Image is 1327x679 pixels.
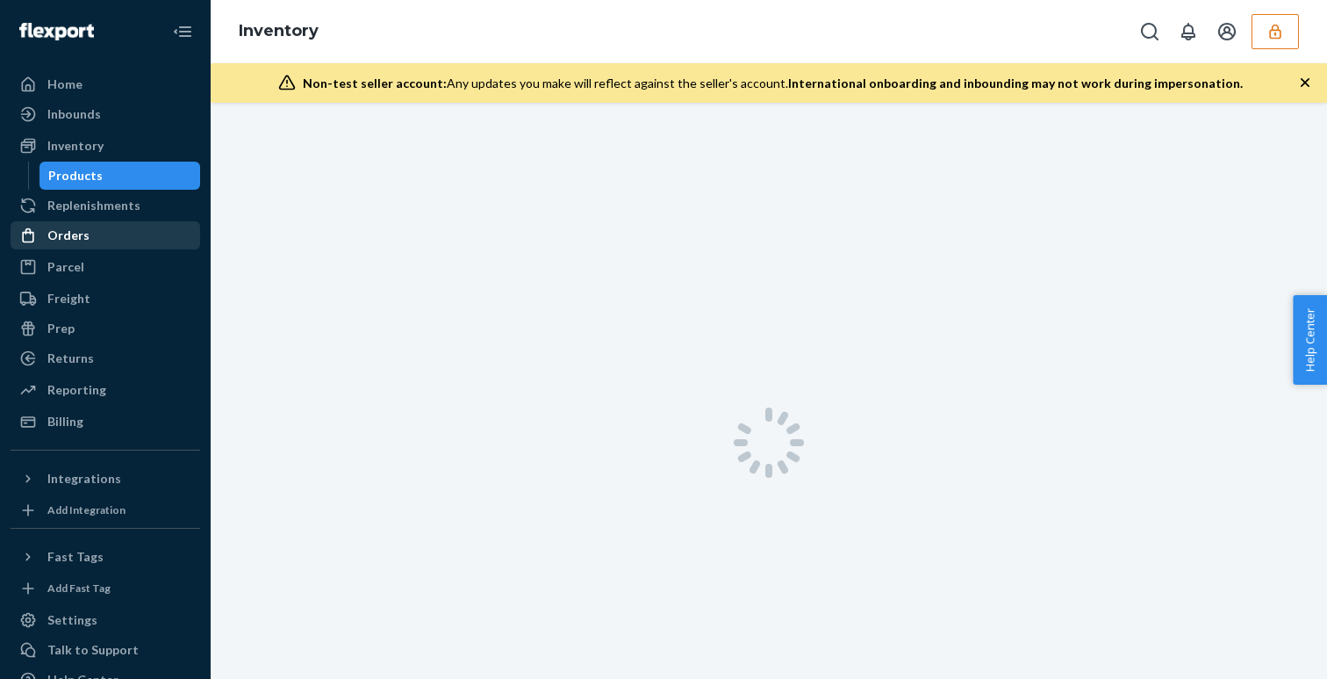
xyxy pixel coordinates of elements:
div: Add Fast Tag [47,581,111,596]
div: Orders [47,227,90,244]
button: Fast Tags [11,543,200,571]
span: Non-test seller account: [303,76,447,90]
div: Talk to Support [47,641,139,659]
a: Settings [11,606,200,634]
div: Add Integration [47,502,126,517]
div: Reporting [47,381,106,399]
a: Parcel [11,253,200,281]
button: Open account menu [1209,14,1245,49]
a: Add Fast Tag [11,578,200,599]
a: Returns [11,344,200,372]
ol: breadcrumbs [225,6,333,57]
div: Prep [47,320,75,337]
div: Any updates you make will reflect against the seller's account. [303,75,1243,92]
div: Inbounds [47,105,101,123]
div: Home [47,76,82,93]
a: Inbounds [11,100,200,128]
button: Open notifications [1171,14,1206,49]
button: Open Search Box [1132,14,1167,49]
a: Reporting [11,376,200,404]
div: Billing [47,413,83,430]
a: Freight [11,285,200,313]
div: Parcel [47,258,84,276]
img: Flexport logo [19,23,94,40]
button: Help Center [1293,295,1327,385]
a: Inventory [239,21,319,40]
a: Billing [11,408,200,436]
button: Close Navigation [165,14,200,49]
div: Returns [47,350,94,367]
div: Fast Tags [47,548,104,566]
a: Inventory [11,132,200,160]
a: Orders [11,221,200,249]
span: International onboarding and inbounding may not work during impersonation. [788,76,1243,90]
a: Replenishments [11,191,200,220]
a: Products [39,162,201,190]
div: Products [48,167,103,184]
div: Freight [47,290,90,307]
a: Talk to Support [11,636,200,664]
div: Replenishments [47,197,140,214]
a: Add Integration [11,500,200,521]
a: Prep [11,314,200,343]
div: Settings [47,611,97,629]
div: Integrations [47,470,121,488]
a: Home [11,70,200,98]
button: Integrations [11,465,200,493]
div: Inventory [47,137,104,155]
